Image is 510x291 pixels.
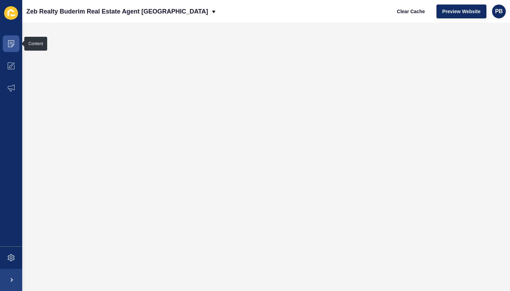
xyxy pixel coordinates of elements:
[442,8,481,15] span: Preview Website
[26,3,208,20] p: Zeb Realty Buderim Real Estate Agent [GEOGRAPHIC_DATA]
[495,8,503,15] span: PB
[28,41,43,46] div: Content
[391,5,431,18] button: Clear Cache
[397,8,425,15] span: Clear Cache
[436,5,486,18] button: Preview Website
